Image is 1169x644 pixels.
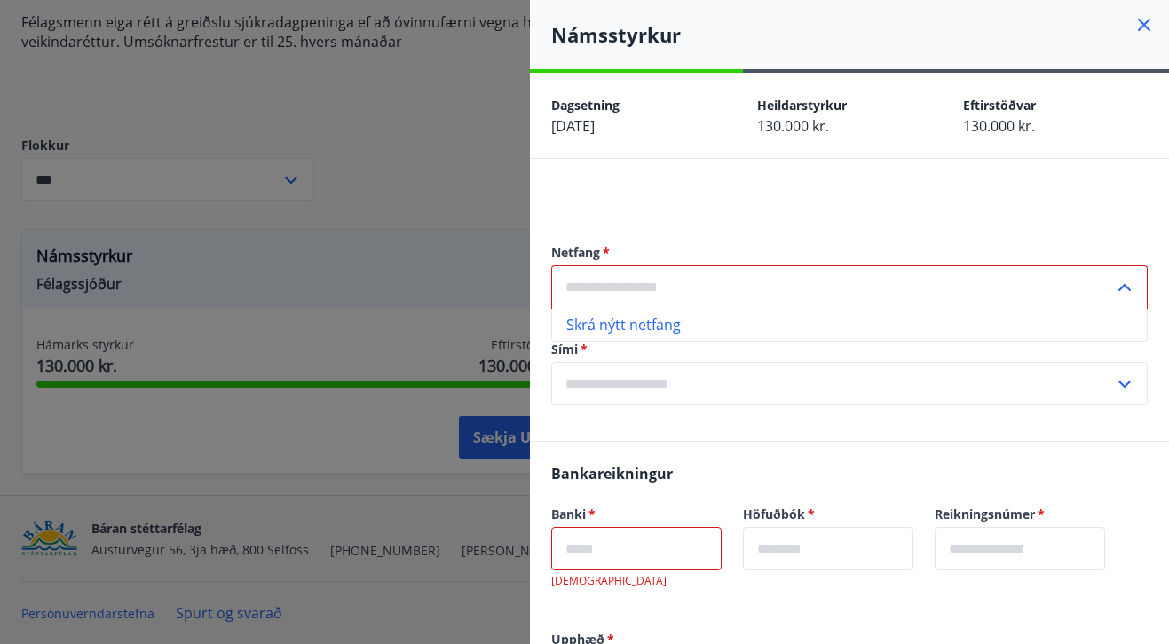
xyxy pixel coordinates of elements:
span: Eftirstöðvar [963,97,1036,114]
label: Höfuðbók [743,506,913,523]
span: [DATE] [551,116,595,136]
span: 130.000 kr. [757,116,829,136]
span: 130.000 kr. [963,116,1035,136]
label: Sími [551,341,1148,358]
label: Banki [551,506,722,523]
span: Bankareikningur [551,464,673,483]
p: [DEMOGRAPHIC_DATA] [551,574,722,588]
span: Heildarstyrkur [757,97,847,114]
label: Netfang [551,244,1148,262]
h4: Námsstyrkur [551,21,1169,48]
label: Reikningsnúmer [935,506,1105,523]
span: Dagsetning [551,97,620,114]
li: Skrá nýtt netfang [552,309,1147,341]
